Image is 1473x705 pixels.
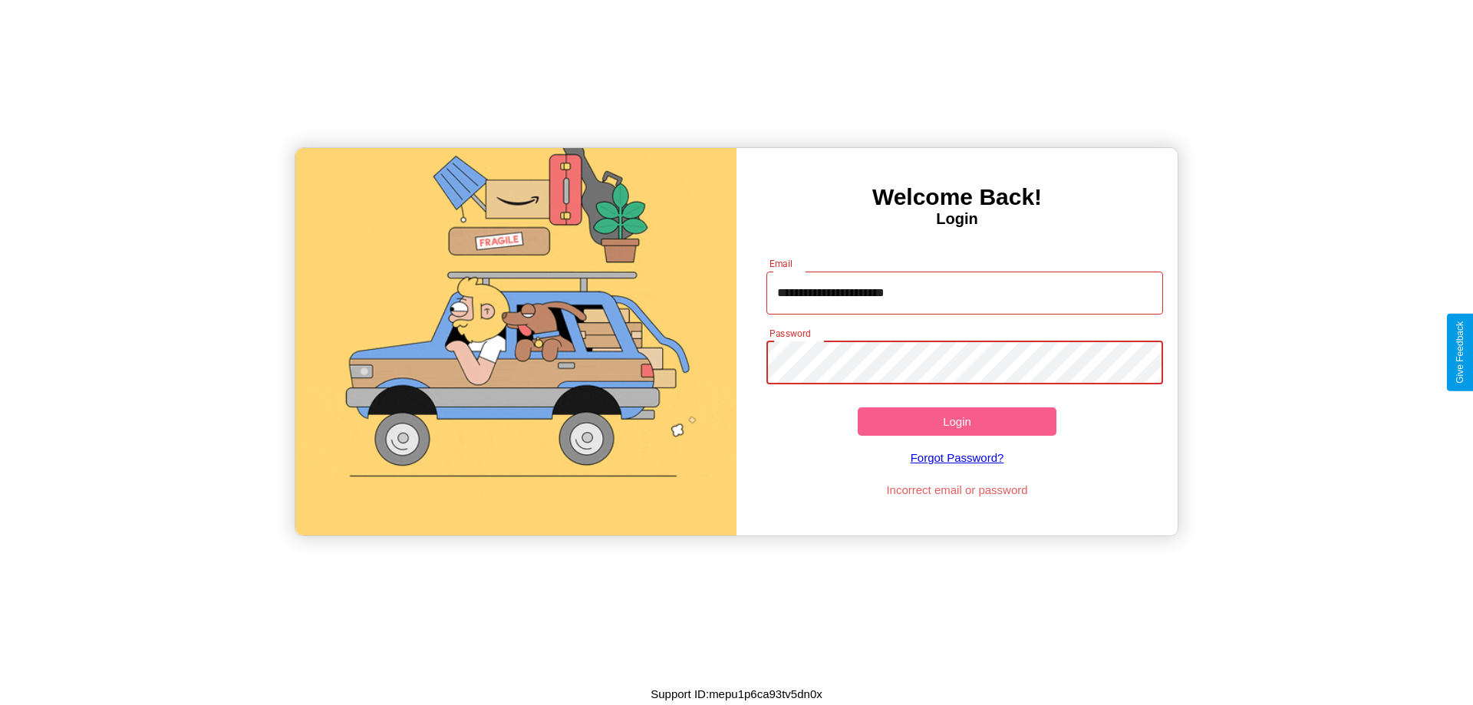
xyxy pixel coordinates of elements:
[769,327,810,340] label: Password
[736,210,1178,228] h4: Login
[759,479,1156,500] p: Incorrect email or password
[1455,321,1465,384] div: Give Feedback
[651,684,822,704] p: Support ID: mepu1p6ca93tv5dn0x
[295,148,736,535] img: gif
[769,257,793,270] label: Email
[736,184,1178,210] h3: Welcome Back!
[858,407,1056,436] button: Login
[759,436,1156,479] a: Forgot Password?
